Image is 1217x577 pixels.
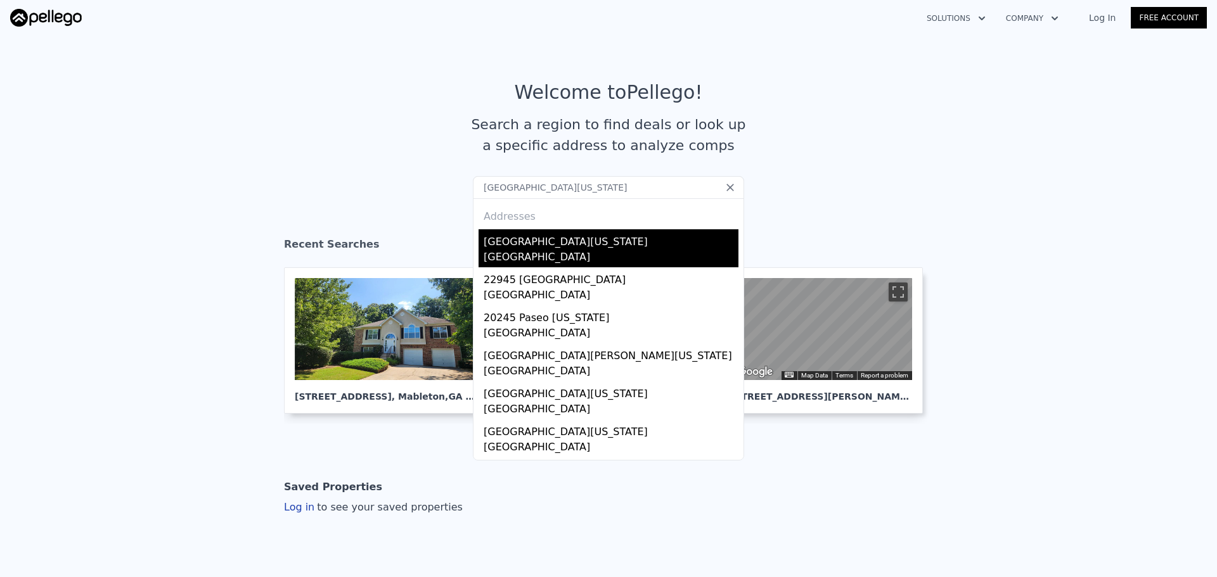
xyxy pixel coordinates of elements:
span: to see your saved properties [314,501,463,513]
div: [GEOGRAPHIC_DATA] [484,326,738,343]
button: Toggle fullscreen view [889,282,908,301]
div: Addresses [479,199,738,229]
div: Map [731,278,912,380]
button: Solutions [917,7,996,30]
a: Report a problem [861,372,908,379]
div: [GEOGRAPHIC_DATA] [484,250,738,267]
div: Search a region to find deals or look up a specific address to analyze comps [467,114,750,156]
div: [GEOGRAPHIC_DATA][US_STATE] [484,419,738,440]
img: Pellego [10,9,82,27]
div: Welcome to Pellego ! [515,81,703,104]
input: Search an address or region... [473,176,744,199]
button: Keyboard shortcuts [785,372,794,377]
a: Terms (opens in new tab) [835,372,853,379]
div: Saved Properties [284,474,382,500]
a: [STREET_ADDRESS], Mableton,GA 30126 [284,267,497,414]
div: Street View [731,278,912,380]
div: [GEOGRAPHIC_DATA][US_STATE] [484,229,738,250]
div: [GEOGRAPHIC_DATA][US_STATE] [484,457,738,478]
img: Google [734,364,776,380]
div: 22945 [GEOGRAPHIC_DATA] [484,267,738,288]
div: [GEOGRAPHIC_DATA] [484,440,738,457]
a: Free Account [1131,7,1207,29]
a: Log In [1074,11,1131,24]
div: [STREET_ADDRESS] , Mableton [295,380,476,403]
div: [GEOGRAPHIC_DATA] [484,402,738,419]
div: [GEOGRAPHIC_DATA][US_STATE] [484,381,738,402]
span: , GA 30126 [445,391,496,402]
div: Recent Searches [284,227,933,267]
div: [STREET_ADDRESS][PERSON_NAME] , [GEOGRAPHIC_DATA] [731,380,912,403]
button: Map Data [801,371,828,380]
a: Map [STREET_ADDRESS][PERSON_NAME], [GEOGRAPHIC_DATA] [720,267,933,414]
div: [GEOGRAPHIC_DATA] [484,288,738,305]
div: 20245 Paseo [US_STATE] [484,305,738,326]
button: Company [996,7,1069,30]
div: [GEOGRAPHIC_DATA] [484,364,738,381]
div: Log in [284,500,463,515]
a: Open this area in Google Maps (opens a new window) [734,364,776,380]
div: [GEOGRAPHIC_DATA][PERSON_NAME][US_STATE] [484,343,738,364]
